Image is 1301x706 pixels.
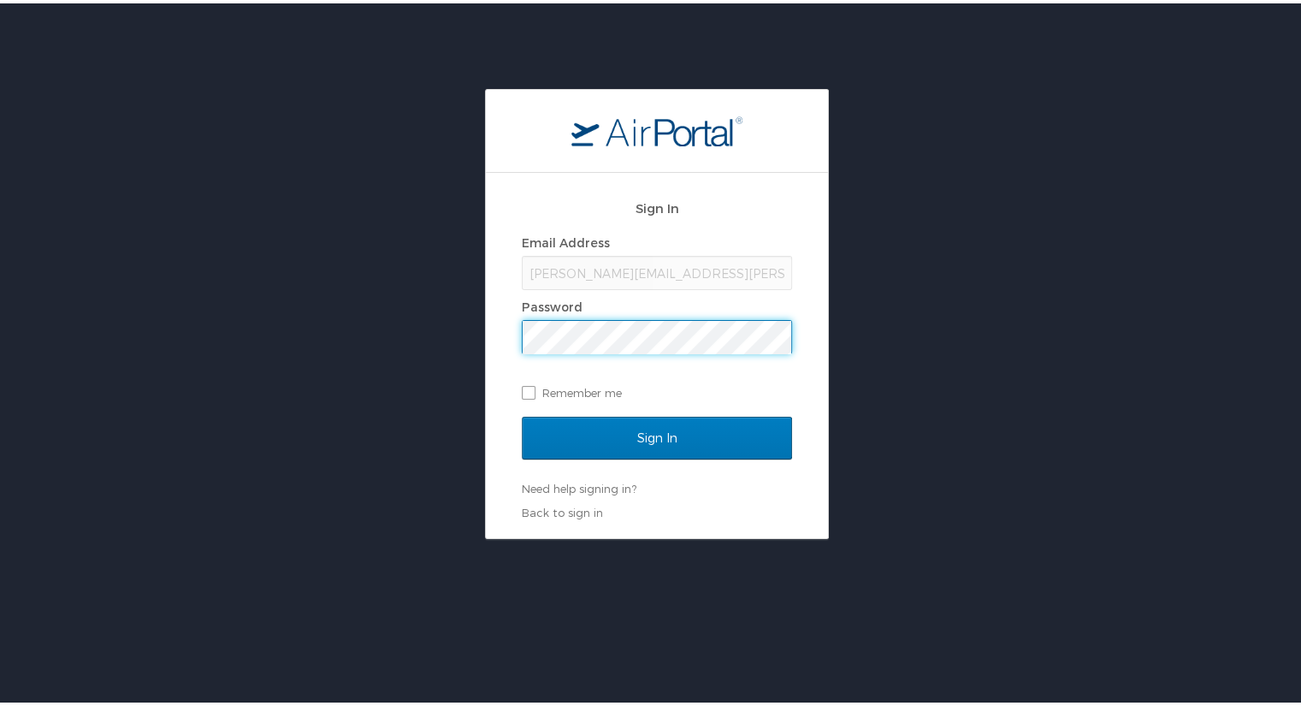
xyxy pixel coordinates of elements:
input: Sign In [522,413,792,456]
label: Password [522,296,582,311]
h2: Sign In [522,195,792,215]
label: Email Address [522,232,610,246]
label: Remember me [522,377,792,402]
a: Back to sign in [522,502,603,516]
img: logo [571,112,742,143]
a: Need help signing in? [522,478,636,492]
